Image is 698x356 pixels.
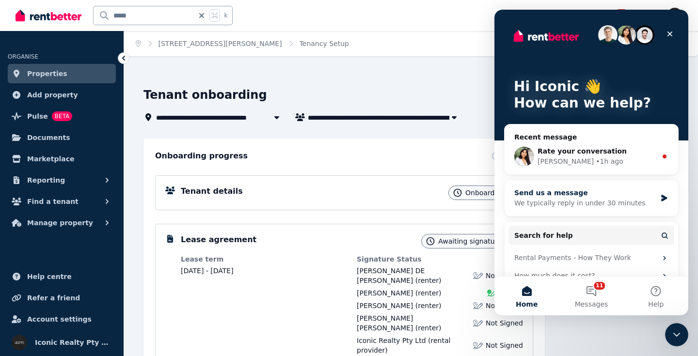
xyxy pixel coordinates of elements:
img: Lease not signed [473,301,483,310]
img: Lease not signed [473,271,483,280]
span: [PERSON_NAME] DE [PERSON_NAME] [357,267,425,284]
span: Manage property [27,217,93,229]
dt: Signature Status [357,254,523,264]
dd: [DATE] - [DATE] [181,266,347,276]
h1: Tenant onboarding [143,87,267,103]
span: Not Signed [486,271,523,280]
span: Not Signed [486,301,523,310]
button: Manage property [8,213,116,232]
img: Lease not signed [473,341,483,350]
a: Account settings [8,310,116,329]
dt: Lease term [181,254,347,264]
div: (rental provider) [357,336,467,355]
img: Iconic Realty Pty Ltd [667,8,682,23]
span: Reporting [27,174,65,186]
h5: Tenant details [181,186,243,197]
span: Find a tenant [27,196,79,207]
nav: Breadcrumb [124,31,361,56]
span: k [224,12,227,19]
div: (renter) [357,313,467,333]
div: (renter) [357,266,467,285]
span: Awaiting signatures [438,236,505,246]
a: Properties [8,64,116,83]
a: Marketplace [8,149,116,169]
span: Add property [27,89,78,101]
button: Find a tenant [8,192,116,211]
span: Account settings [27,313,92,325]
span: Marketplace [27,153,74,165]
div: (renter) [357,301,441,310]
h5: Lease agreement [181,234,256,246]
span: [PERSON_NAME] [PERSON_NAME] [357,314,413,332]
span: Not Signed [486,341,523,350]
span: Tenancy Setup [300,39,349,48]
a: Documents [8,128,116,147]
span: ORGANISE [8,53,38,60]
iframe: Intercom live chat [665,323,688,346]
span: Documents [27,132,70,143]
img: Lease not signed [473,318,483,328]
img: Signed Lease [487,288,497,298]
img: Iconic Realty Pty Ltd [12,335,27,350]
span: 218 [616,9,627,16]
a: [STREET_ADDRESS][PERSON_NAME] [159,40,282,47]
a: PulseBETA [8,107,116,126]
h2: Onboarding progress [155,150,248,162]
a: Add property [8,85,116,105]
span: Refer a friend [27,292,80,304]
span: Help centre [27,271,72,282]
span: [PERSON_NAME] [357,302,413,310]
img: RentBetter [16,8,81,23]
span: Pulse [27,110,48,122]
a: Help centre [8,267,116,286]
span: Iconic Realty Pty Ltd [35,337,112,348]
span: Not Signed [486,318,523,328]
span: Iconic Realty Pty Ltd [357,337,426,344]
a: Refer a friend [8,288,116,308]
span: Properties [27,68,67,79]
span: Onboarding [465,188,505,198]
button: Reporting [8,170,116,190]
span: BETA [52,111,72,121]
iframe: Intercom live chat [494,10,688,315]
span: [PERSON_NAME] [357,289,413,297]
div: (renter) [357,288,441,298]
